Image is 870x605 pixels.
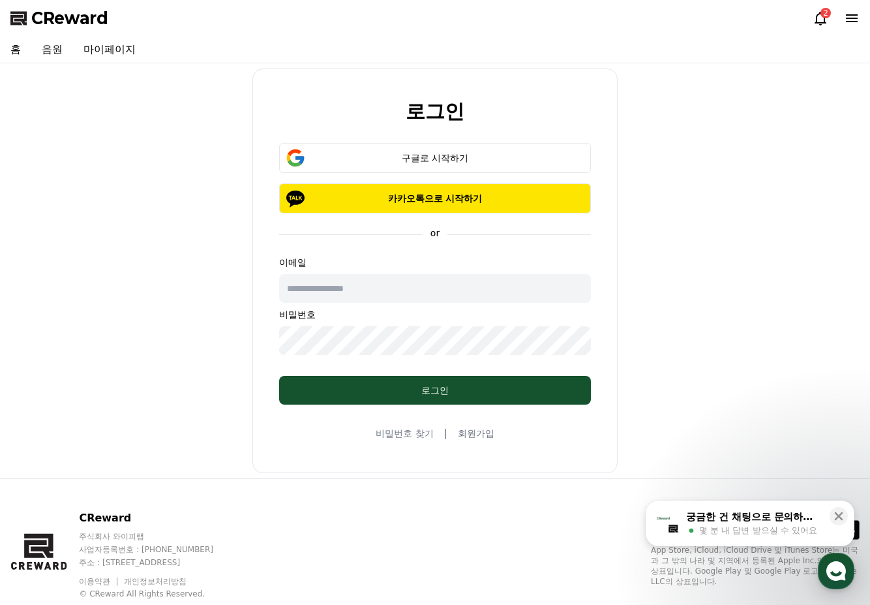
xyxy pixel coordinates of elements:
button: 카카오톡으로 시작하기 [279,183,591,213]
p: 주소 : [STREET_ADDRESS] [79,557,238,568]
a: 이용약관 [79,577,120,586]
a: CReward [10,8,108,29]
p: CReward [79,510,238,526]
div: 구글로 시작하기 [298,151,572,164]
h2: 로그인 [406,101,464,122]
p: 카카오톡으로 시작하기 [298,192,572,205]
span: | [444,426,447,441]
button: 구글로 시작하기 [279,143,591,173]
div: 로그인 [305,384,565,397]
a: 2 [813,10,828,26]
p: App Store, iCloud, iCloud Drive 및 iTunes Store는 미국과 그 밖의 나라 및 지역에서 등록된 Apple Inc.의 서비스 상표입니다. Goo... [651,545,860,587]
p: 비밀번호 [279,308,591,321]
a: 비밀번호 찾기 [376,427,433,440]
a: 회원가입 [458,427,494,440]
div: 2 [820,8,831,18]
span: CReward [31,8,108,29]
p: or [423,226,447,240]
p: © CReward All Rights Reserved. [79,589,238,599]
a: 음원 [31,37,73,63]
p: 사업자등록번호 : [PHONE_NUMBER] [79,544,238,555]
p: 주식회사 와이피랩 [79,531,238,542]
p: 이메일 [279,256,591,269]
a: 마이페이지 [73,37,146,63]
button: 로그인 [279,376,591,405]
a: 개인정보처리방침 [124,577,187,586]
